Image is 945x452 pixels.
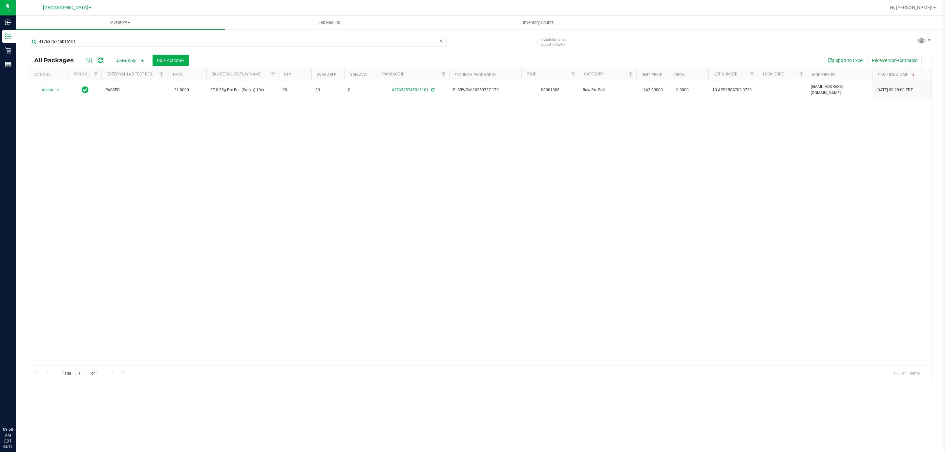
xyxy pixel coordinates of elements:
span: Action [36,85,53,94]
a: Inventory Counts [434,16,643,30]
span: [DATE] 09:20:00 EDT [876,87,913,93]
span: 21.0000 [171,85,192,95]
a: Filter [91,69,101,80]
inline-svg: Inbound [5,19,11,26]
a: THC% [172,72,183,77]
a: 4176325745016101 [392,88,429,92]
a: PO ID [527,72,536,76]
a: Modified By [812,72,835,77]
span: FLSRWGM-20250727-179 [453,87,517,93]
a: Filter [747,69,758,80]
span: All Packages [34,57,80,64]
span: Hi, [PERSON_NAME]! [890,5,933,10]
a: Lab Results [225,16,434,30]
a: Lock Code [763,72,784,76]
span: Lab Results [309,20,349,26]
div: Actions [34,72,66,77]
a: Package ID [382,72,405,76]
span: Inventory [16,20,225,26]
a: Non-Available [349,72,379,77]
span: 1 - 1 of 1 items [888,368,925,378]
button: Bulk Actions [153,55,189,66]
a: Available [317,72,336,77]
span: Page of 1 [56,368,103,378]
a: Flourish Package ID [454,72,496,77]
span: [EMAIL_ADDRESS][DOMAIN_NAME] [811,84,869,96]
a: Inventory [16,16,225,30]
inline-svg: Inventory [5,33,11,40]
span: Include items not tagged for facility [541,37,574,47]
a: 00001005 [541,88,559,92]
a: Filter [156,69,167,80]
a: External Lab Test Result [107,72,158,76]
span: 20 [283,87,307,93]
span: PASSED [105,87,163,93]
span: Clear [439,37,443,45]
input: Search Package ID, Item Name, SKU, Lot or Part Number... [29,37,447,47]
a: Unit Price [641,72,662,77]
p: 09:58 AM EDT [3,426,13,444]
button: Receive Non-Cannabis [868,55,922,66]
span: In Sync [82,85,89,94]
span: [GEOGRAPHIC_DATA] [43,5,88,10]
span: 0.0000 [673,85,692,95]
span: 20 [315,87,340,93]
a: Filter [268,69,279,80]
a: Sync Status [74,72,99,76]
a: Filter [796,69,807,80]
span: $42.00000 [640,85,666,95]
a: Category [584,72,603,76]
span: 10-APR25SAT02-0723 [712,87,754,93]
inline-svg: Reports [5,61,11,68]
a: Sku Retail Display Name [212,72,261,76]
iframe: Resource center [7,400,26,419]
button: Export to Excel [824,55,868,66]
span: Bulk Actions [157,58,185,63]
a: Filter [568,69,579,80]
a: Qty [284,72,291,77]
input: 1 [75,368,87,378]
span: 0 [348,87,373,93]
a: CBD% [674,72,685,77]
a: Pkg Timestamp [878,72,916,77]
a: Lot Number [714,72,737,76]
span: Sync from Compliance System [430,88,434,92]
span: Raw Pre-Roll [583,87,632,93]
span: FT 0.35g Pre-Roll (Sativa) 10ct [210,87,275,93]
inline-svg: Retail [5,47,11,54]
a: Filter [438,69,449,80]
a: Filter [625,69,636,80]
span: select [54,85,62,94]
p: 08/19 [3,444,13,449]
span: Inventory Counts [514,20,563,26]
